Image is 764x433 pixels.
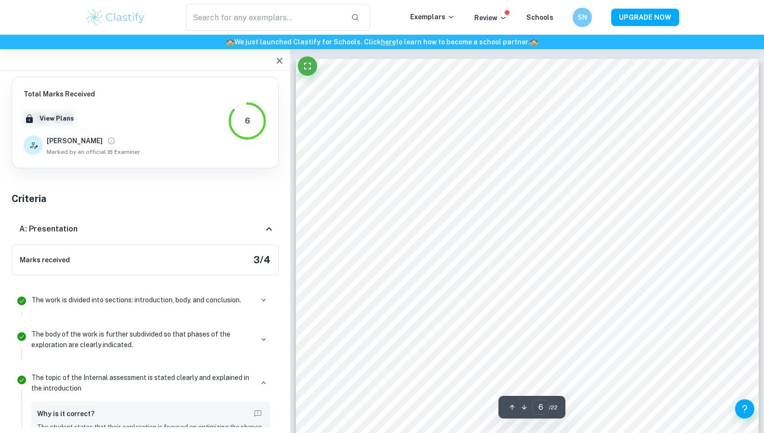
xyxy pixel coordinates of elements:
[12,214,279,244] div: A: Presentation
[85,8,147,27] img: Clastify logo
[186,4,344,31] input: Search for any exemplars...
[20,255,70,265] h6: Marks received
[735,399,754,419] button: Help and Feedback
[298,56,317,76] button: Fullscreen
[226,38,234,46] span: 🏫
[47,135,103,146] h6: [PERSON_NAME]
[37,408,94,419] h6: Why is it correct?
[31,295,241,305] p: The work is divided into sections: introduction, body, and conclusion.
[16,295,27,307] svg: Correct
[410,12,455,22] p: Exemplars
[530,38,538,46] span: 🏫
[251,407,265,420] button: Report mistake/confusion
[19,223,78,235] h6: A: Presentation
[24,89,140,99] h6: Total Marks Received
[576,12,588,23] h6: SN
[16,331,27,342] svg: Correct
[31,372,253,393] p: The topic of the Internal assessment is stated clearly and explained in the introduction
[549,403,558,412] span: / 22
[105,134,118,148] button: View full profile
[2,37,762,47] h6: We just launched Clastify for Schools. Click to learn how to become a school partner.
[31,329,253,350] p: The body of the work is further subdivided so that phases of the exploration are clearly indicated.
[12,191,279,206] h5: Criteria
[381,38,396,46] a: here
[47,148,140,156] span: Marked by an official IB Examiner
[254,253,270,267] h5: 3 / 4
[16,374,27,386] svg: Correct
[526,14,553,21] a: Schools
[37,111,76,126] button: View Plans
[474,13,507,23] p: Review
[573,8,592,27] button: SN
[245,115,250,127] div: 6
[611,9,679,26] button: UPGRADE NOW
